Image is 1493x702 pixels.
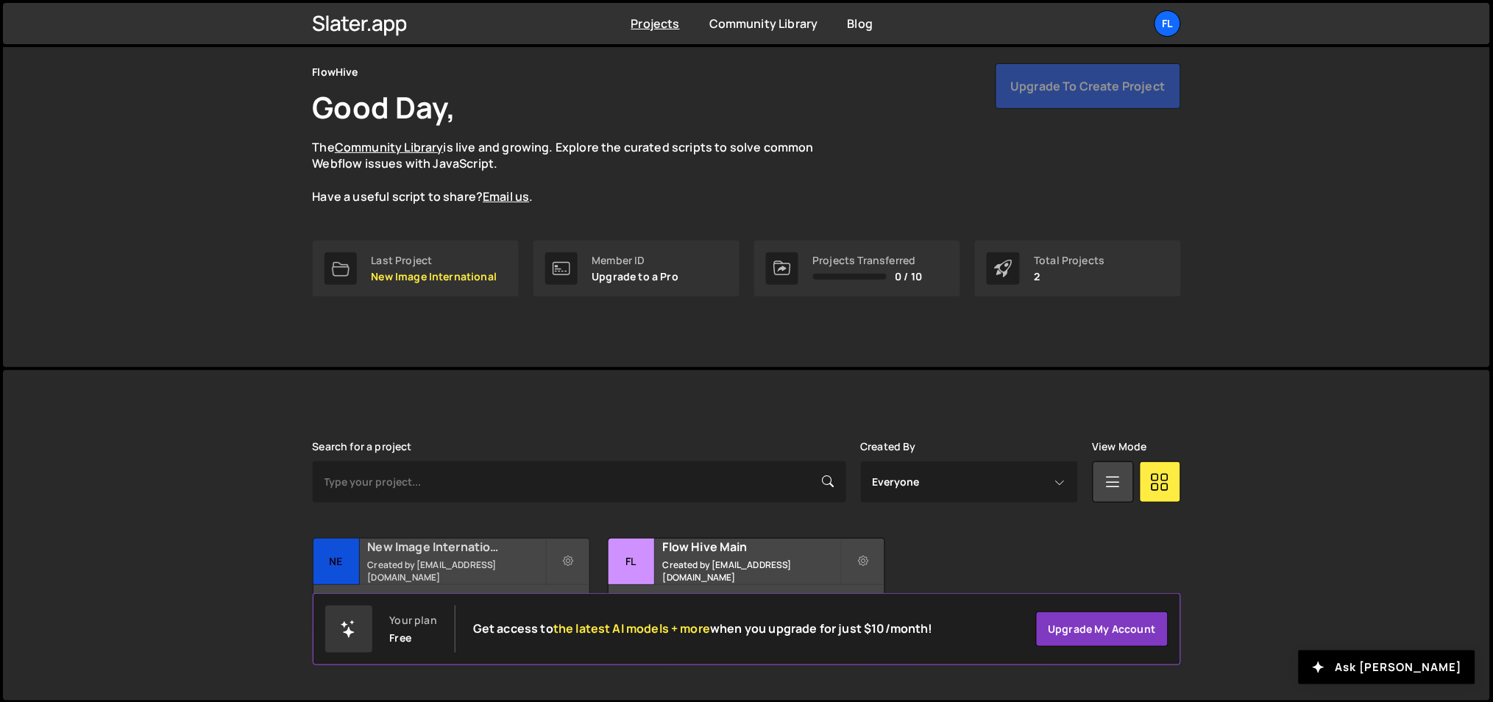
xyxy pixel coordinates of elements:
[663,539,840,555] h2: Flow Hive Main
[813,255,923,266] div: Projects Transferred
[1036,611,1168,647] a: Upgrade my account
[1299,650,1475,684] button: Ask [PERSON_NAME]
[631,15,680,32] a: Projects
[313,63,358,81] div: FlowHive
[592,271,679,283] p: Upgrade to a Pro
[372,271,497,283] p: New Image International
[848,15,873,32] a: Blog
[368,539,545,555] h2: New Image International
[709,15,818,32] a: Community Library
[313,538,590,630] a: Ne New Image International Created by [EMAIL_ADDRESS][DOMAIN_NAME] 6 pages, last updated by [DATE]
[1035,255,1105,266] div: Total Projects
[609,585,884,629] div: 8 pages, last updated by [DATE]
[592,255,679,266] div: Member ID
[313,241,519,297] a: Last Project New Image International
[1035,271,1105,283] p: 2
[390,614,437,626] div: Your plan
[483,188,529,205] a: Email us
[1155,10,1181,37] a: Fl
[313,139,843,205] p: The is live and growing. Explore the curated scripts to solve common Webflow issues with JavaScri...
[313,539,360,585] div: Ne
[335,139,444,155] a: Community Library
[553,620,710,637] span: the latest AI models + more
[1093,441,1147,453] label: View Mode
[896,271,923,283] span: 0 / 10
[861,441,917,453] label: Created By
[313,87,455,127] h1: Good Day,
[609,539,655,585] div: Fl
[313,461,846,503] input: Type your project...
[663,559,840,584] small: Created by [EMAIL_ADDRESS][DOMAIN_NAME]
[390,632,412,644] div: Free
[372,255,497,266] div: Last Project
[368,559,545,584] small: Created by [EMAIL_ADDRESS][DOMAIN_NAME]
[313,441,412,453] label: Search for a project
[313,585,589,629] div: 6 pages, last updated by [DATE]
[473,622,933,636] h2: Get access to when you upgrade for just $10/month!
[608,538,885,630] a: Fl Flow Hive Main Created by [EMAIL_ADDRESS][DOMAIN_NAME] 8 pages, last updated by [DATE]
